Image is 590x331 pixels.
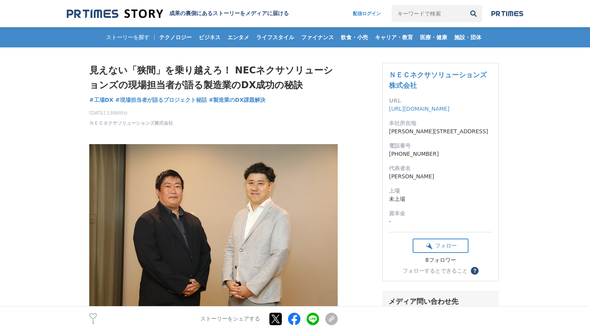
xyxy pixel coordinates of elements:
p: ストーリーをシェアする [200,315,260,322]
a: エンタメ [224,27,252,47]
span: 施設・団体 [451,34,484,41]
span: [DATE] 13時00分 [89,110,173,117]
a: 施設・団体 [451,27,484,47]
a: 配信ログイン [345,5,389,22]
img: 成果の裏側にあるストーリーをメディアに届ける [67,9,163,19]
a: #現場担当者が語るプロジェクト秘話 [115,96,207,104]
a: [URL][DOMAIN_NAME] [389,106,449,112]
span: #工場DX [89,96,113,103]
a: テクノロジー [156,27,195,47]
div: フォローするとできること [403,268,468,274]
div: メディア問い合わせ先 [389,297,493,306]
a: #工場DX [89,96,113,104]
a: ＮＥＣネクサソリューションズ株式会社 [389,71,487,89]
h1: 見えない「狭間」を乗り越えろ！ NECネクサソリューションズの現場担当者が語る製造業のDX成功の秘訣 [89,63,338,93]
dd: [PERSON_NAME][STREET_ADDRESS] [389,127,492,136]
a: 医療・健康 [417,27,450,47]
dt: 上場 [389,187,492,195]
a: ビジネス [196,27,224,47]
button: フォロー [413,239,469,253]
h2: 成果の裏側にあるストーリーをメディアに届ける [169,10,289,17]
span: キャリア・教育 [372,34,416,41]
dt: 代表者名 [389,164,492,172]
span: 医療・健康 [417,34,450,41]
span: ？ [472,268,477,274]
dt: 電話番号 [389,142,492,150]
a: 飲食・小売 [338,27,371,47]
span: ファイナンス [298,34,337,41]
dt: URL [389,97,492,105]
a: ライフスタイル [253,27,297,47]
dt: 本社所在地 [389,119,492,127]
span: テクノロジー [156,34,195,41]
span: #現場担当者が語るプロジェクト秘話 [115,96,207,103]
a: #製造業のDX課題解決 [209,96,265,104]
dd: [PERSON_NAME] [389,172,492,181]
p: 1 [89,321,97,324]
a: ファイナンス [298,27,337,47]
span: 飲食・小売 [338,34,371,41]
dd: 未上場 [389,195,492,203]
button: 検索 [465,5,482,22]
a: 成果の裏側にあるストーリーをメディアに届ける 成果の裏側にあるストーリーをメディアに届ける [67,9,289,19]
div: 8フォロワー [413,257,469,264]
a: ＮＥＣネクサソリューションズ株式会社 [89,120,173,127]
a: キャリア・教育 [372,27,416,47]
button: ？ [471,267,479,275]
span: エンタメ [224,34,252,41]
span: ビジネス [196,34,224,41]
input: キーワードで検索 [392,5,465,22]
span: ライフスタイル [253,34,297,41]
img: thumbnail_5700cf00-8eb4-11f0-88ab-b105e41eaf17.jpg [89,144,338,308]
dd: [PHONE_NUMBER] [389,150,492,158]
img: prtimes [491,10,523,17]
dd: - [389,218,492,226]
dt: 資本金 [389,209,492,218]
span: #製造業のDX課題解決 [209,96,265,103]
